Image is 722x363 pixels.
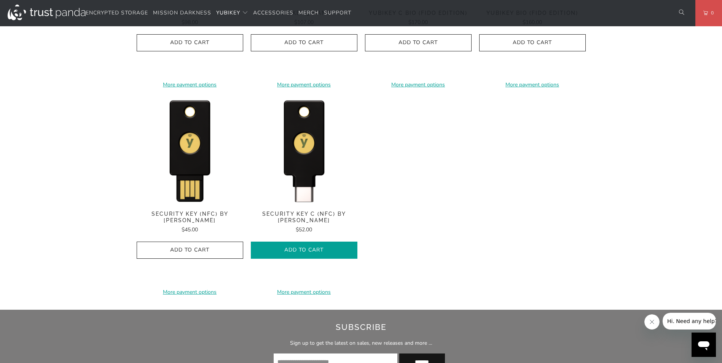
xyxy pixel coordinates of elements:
[479,34,586,51] button: Add to Cart
[216,9,240,16] span: YubiKey
[259,247,349,253] span: Add to Cart
[692,333,716,357] iframe: Button to launch messaging window
[251,97,357,203] img: Security Key C (NFC) by Yubico - Trust Panda
[137,97,243,203] img: Security Key (NFC) by Yubico - Trust Panda
[137,211,243,224] span: Security Key (NFC) by [PERSON_NAME]
[253,9,293,16] span: Accessories
[373,40,464,46] span: Add to Cart
[487,40,578,46] span: Add to Cart
[479,81,586,89] a: More payment options
[663,313,716,330] iframe: Message from company
[708,9,714,17] span: 0
[296,226,312,233] span: $52.00
[86,4,351,22] nav: Translation missing: en.navigation.header.main_nav
[644,314,660,330] iframe: Close message
[147,339,575,347] p: Sign up to get the latest on sales, new releases and more …
[251,242,357,259] button: Add to Cart
[216,4,248,22] summary: YubiKey
[251,211,357,234] a: Security Key C (NFC) by [PERSON_NAME] $52.00
[251,97,357,203] a: Security Key C (NFC) by Yubico - Trust Panda Security Key C (NFC) by Yubico - Trust Panda
[259,40,349,46] span: Add to Cart
[153,9,211,16] span: Mission Darkness
[86,4,148,22] a: Encrypted Storage
[153,4,211,22] a: Mission Darkness
[365,34,472,51] button: Add to Cart
[365,81,472,89] a: More payment options
[137,211,243,234] a: Security Key (NFC) by [PERSON_NAME] $45.00
[145,247,235,253] span: Add to Cart
[145,40,235,46] span: Add to Cart
[253,4,293,22] a: Accessories
[251,288,357,296] a: More payment options
[8,5,86,20] img: Trust Panda Australia
[182,226,198,233] span: $45.00
[5,5,55,11] span: Hi. Need any help?
[251,211,357,224] span: Security Key C (NFC) by [PERSON_NAME]
[137,97,243,203] a: Security Key (NFC) by Yubico - Trust Panda Security Key (NFC) by Yubico - Trust Panda
[86,9,148,16] span: Encrypted Storage
[251,34,357,51] button: Add to Cart
[147,321,575,333] h2: Subscribe
[137,34,243,51] button: Add to Cart
[137,81,243,89] a: More payment options
[137,242,243,259] button: Add to Cart
[251,81,357,89] a: More payment options
[137,288,243,296] a: More payment options
[324,4,351,22] a: Support
[298,4,319,22] a: Merch
[298,9,319,16] span: Merch
[324,9,351,16] span: Support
